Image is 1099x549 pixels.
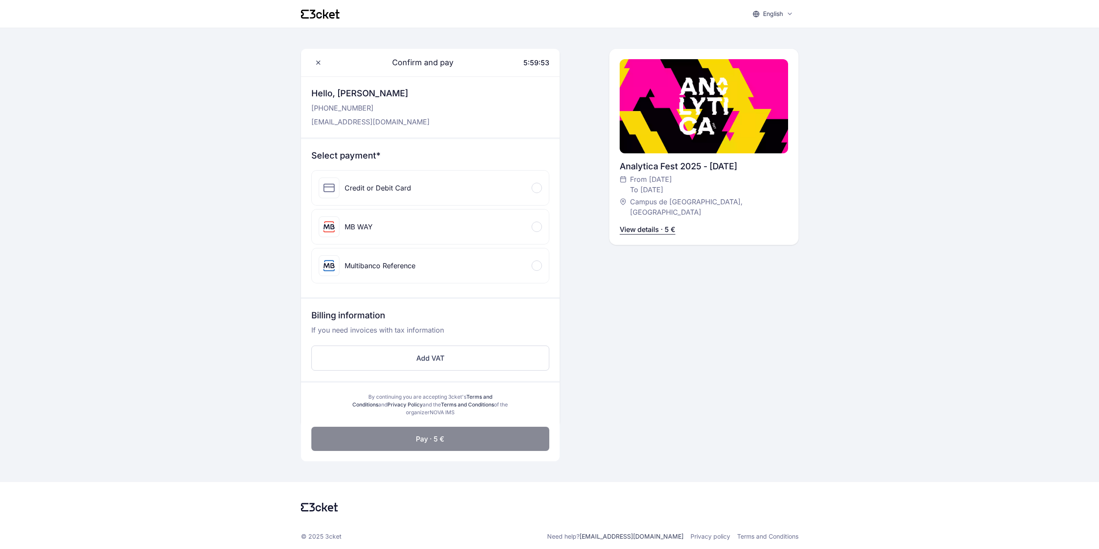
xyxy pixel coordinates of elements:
p: English [763,10,783,18]
a: [EMAIL_ADDRESS][DOMAIN_NAME] [580,533,684,540]
a: Privacy Policy [387,401,423,408]
span: NOVA IMS [430,409,455,416]
div: MB WAY [345,222,373,232]
p: [PHONE_NUMBER] [311,103,430,113]
p: Need help? [547,532,684,541]
h3: Select payment* [311,149,549,162]
h3: Hello, [PERSON_NAME] [311,87,430,99]
button: Pay · 5 € [311,427,549,451]
p: © 2025 3cket [301,532,342,541]
div: Analytica Fest 2025 - [DATE] [620,160,788,172]
p: View details · 5 € [620,224,675,235]
p: If you need invoices with tax information [311,325,549,342]
span: From [DATE] To [DATE] [630,174,672,195]
a: Privacy policy [690,532,730,541]
div: By continuing you are accepting 3cket's and and the of the organizer [349,393,511,416]
div: Multibanco Reference [345,260,415,271]
a: Terms and Conditions [441,401,494,408]
span: Pay · 5 € [416,434,444,444]
button: Add VAT [311,346,549,371]
div: Credit or Debit Card [345,183,411,193]
span: Campus de [GEOGRAPHIC_DATA], [GEOGRAPHIC_DATA] [630,197,779,217]
h3: Billing information [311,309,549,325]
a: Terms and Conditions [737,532,798,541]
span: Confirm and pay [382,57,453,69]
span: 5:59:53 [523,58,549,67]
p: [EMAIL_ADDRESS][DOMAIN_NAME] [311,117,430,127]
